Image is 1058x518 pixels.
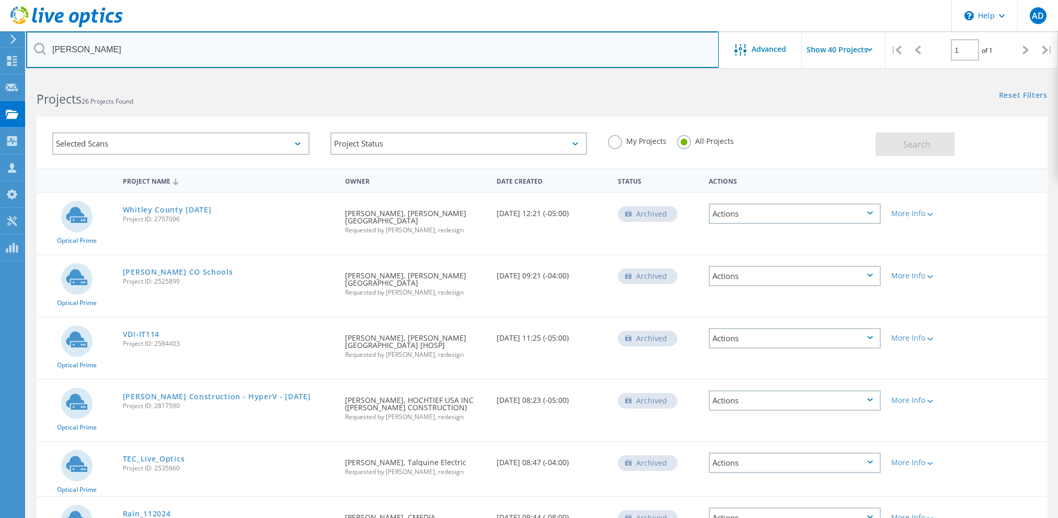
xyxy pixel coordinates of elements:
[340,380,491,431] div: [PERSON_NAME], HOCHTIEF USA INC ([PERSON_NAME] CONSTRUCTION)
[82,97,133,106] span: 26 Projects Found
[964,11,974,20] svg: \n
[57,300,97,306] span: Optical Prime
[891,272,962,279] div: More Info
[340,193,491,244] div: [PERSON_NAME], [PERSON_NAME][GEOGRAPHIC_DATA]
[10,22,123,29] a: Live Optics Dashboard
[491,255,613,290] div: [DATE] 09:21 (-04:00)
[982,46,993,55] span: of 1
[123,206,212,213] a: Whitley County [DATE]
[885,31,907,69] div: |
[709,328,880,348] div: Actions
[1037,31,1058,69] div: |
[123,510,171,517] a: Rain_112024
[345,352,486,358] span: Requested by [PERSON_NAME], redesign
[52,132,309,155] div: Selected Scans
[618,268,677,284] div: Archived
[618,206,677,222] div: Archived
[340,318,491,368] div: [PERSON_NAME], [PERSON_NAME][GEOGRAPHIC_DATA] [HOSP]
[57,424,97,431] span: Optical Prime
[903,139,930,150] span: Search
[26,31,719,68] input: Search projects by name, owner, ID, company, etc
[613,171,704,190] div: Status
[709,453,880,473] div: Actions
[618,331,677,346] div: Archived
[123,341,335,347] span: Project ID: 2584403
[340,171,491,190] div: Owner
[752,46,786,53] span: Advanced
[118,171,340,190] div: Project Name
[57,238,97,244] span: Optical Prime
[57,487,97,493] span: Optical Prime
[491,193,613,228] div: [DATE] 12:21 (-05:00)
[709,266,880,286] div: Actions
[999,92,1048,100] a: Reset Filters
[704,171,885,190] div: Actions
[123,393,311,400] a: [PERSON_NAME] Construction - HyperV - [DATE]
[876,132,954,156] button: Search
[491,442,613,477] div: [DATE] 08:47 (-04:00)
[345,414,486,420] span: Requested by [PERSON_NAME], redesign
[891,334,962,342] div: More Info
[709,390,880,411] div: Actions
[491,171,613,190] div: Date Created
[340,255,491,306] div: [PERSON_NAME], [PERSON_NAME][GEOGRAPHIC_DATA]
[345,227,486,233] span: Requested by [PERSON_NAME], redesign
[677,135,734,145] label: All Projects
[57,362,97,368] span: Optical Prime
[123,403,335,409] span: Project ID: 2817590
[345,469,486,475] span: Requested by [PERSON_NAME], redesign
[891,210,962,217] div: More Info
[330,132,588,155] div: Project Status
[123,465,335,471] span: Project ID: 2535960
[1032,12,1044,20] span: AD
[123,216,335,222] span: Project ID: 2757096
[123,278,335,285] span: Project ID: 2525899
[123,268,233,276] a: [PERSON_NAME] CO Schools
[608,135,666,145] label: My Projects
[891,397,962,404] div: More Info
[491,380,613,414] div: [DATE] 08:23 (-05:00)
[37,91,82,107] b: Projects
[123,455,185,463] a: TEC_Live_Optics
[340,442,491,486] div: [PERSON_NAME], Talquine Electric
[123,331,159,338] a: VDI-IT114
[709,204,880,224] div: Actions
[345,289,486,296] span: Requested by [PERSON_NAME], redesign
[618,455,677,471] div: Archived
[491,318,613,352] div: [DATE] 11:25 (-05:00)
[891,459,962,466] div: More Info
[618,393,677,409] div: Archived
